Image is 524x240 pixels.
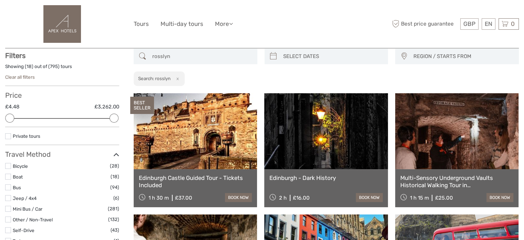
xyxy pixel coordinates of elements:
[148,195,169,201] span: 1 h 30 m
[13,174,23,180] a: Boat
[482,18,495,30] div: EN
[139,174,252,189] a: Edinburgh Castle Guided Tour - Tickets Included
[410,51,515,62] button: REGION / STARTS FROM
[134,19,149,29] a: Tours
[175,195,192,201] div: £37.00
[215,19,233,29] a: More
[108,215,119,223] span: (132)
[293,195,310,201] div: £16.00
[13,185,21,190] a: Bus
[172,75,181,82] button: x
[13,217,53,222] a: Other / Non-Travel
[5,103,19,111] label: £4.48
[110,162,119,170] span: (28)
[390,18,459,30] span: Best price guarantee
[13,133,40,139] a: Private tours
[280,50,385,63] input: SELECT DATES
[150,50,254,63] input: SEARCH
[161,19,203,29] a: Multi-day tours
[10,12,78,18] p: We're away right now. Please check back later!
[110,183,119,191] span: (94)
[225,193,252,202] a: book now
[138,76,171,81] h2: Search: rosslyn
[510,20,516,27] span: 0
[43,5,81,43] img: 3046-82bb1028-1d64-4225-ae73-8cf16510a28c_logo_big.jpg
[356,193,383,202] a: book now
[13,206,42,212] a: Mini Bus / Car
[130,97,154,114] div: BEST SELLER
[435,195,453,201] div: £25.00
[400,174,513,189] a: Multi-Sensory Underground Vaults Historical Walking Tour in [GEOGRAPHIC_DATA]
[5,91,119,99] h3: Price
[113,194,119,202] span: (6)
[27,63,32,70] label: 18
[79,11,88,19] button: Open LiveChat chat widget
[50,63,58,70] label: 795
[279,195,287,201] span: 2 h
[13,195,37,201] a: Jeep / 4x4
[5,51,25,60] strong: Filters
[111,173,119,181] span: (18)
[13,163,28,169] a: Bicycle
[94,103,119,111] label: £3,262.00
[463,20,475,27] span: GBP
[410,195,429,201] span: 1 h 15 m
[108,205,119,213] span: (281)
[111,226,119,234] span: (43)
[13,228,34,233] a: Self-Drive
[269,174,382,181] a: Edinburgh - Dark History
[5,63,119,74] div: Showing ( ) out of ( ) tours
[486,193,513,202] a: book now
[5,74,35,80] a: Clear all filters
[5,150,119,159] h3: Travel Method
